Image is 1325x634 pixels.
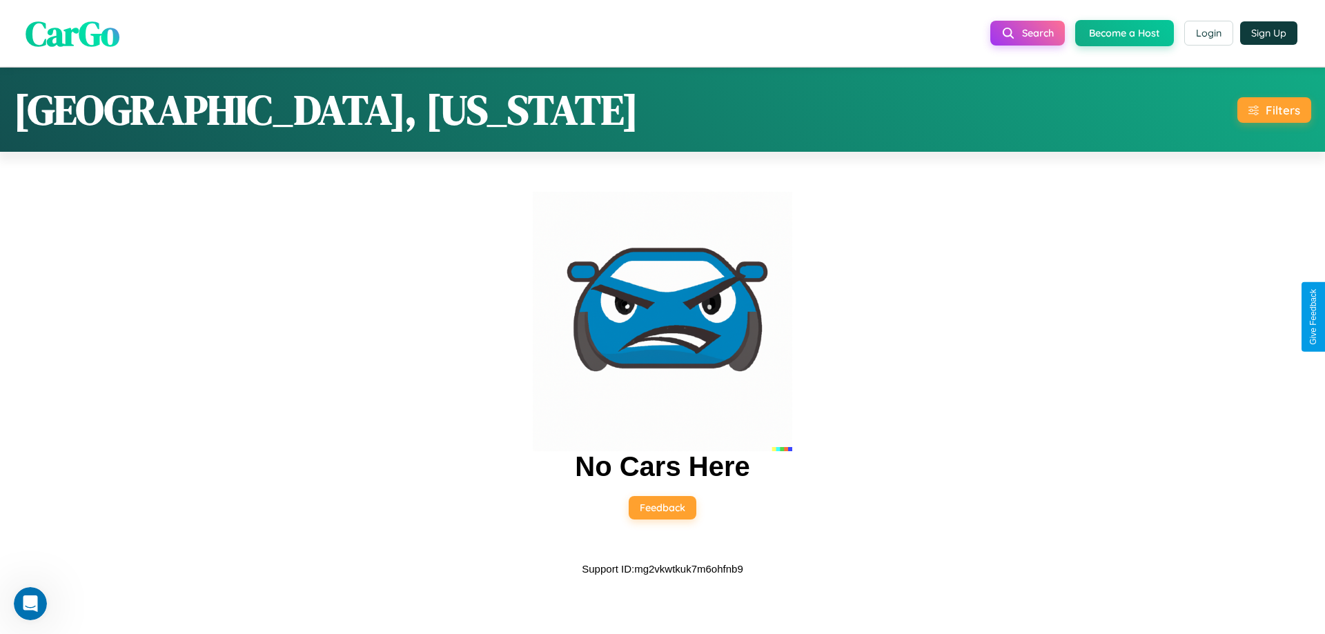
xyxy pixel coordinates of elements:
h2: No Cars Here [575,451,749,482]
h1: [GEOGRAPHIC_DATA], [US_STATE] [14,81,638,138]
span: CarGo [26,9,119,57]
button: Feedback [629,496,696,519]
iframe: Intercom live chat [14,587,47,620]
span: Search [1022,27,1054,39]
button: Login [1184,21,1233,46]
img: car [533,192,792,451]
div: Give Feedback [1308,289,1318,345]
button: Become a Host [1075,20,1174,46]
div: Filters [1266,103,1300,117]
button: Search [990,21,1065,46]
button: Filters [1237,97,1311,123]
button: Sign Up [1240,21,1297,45]
p: Support ID: mg2vkwtkuk7m6ohfnb9 [582,559,743,578]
